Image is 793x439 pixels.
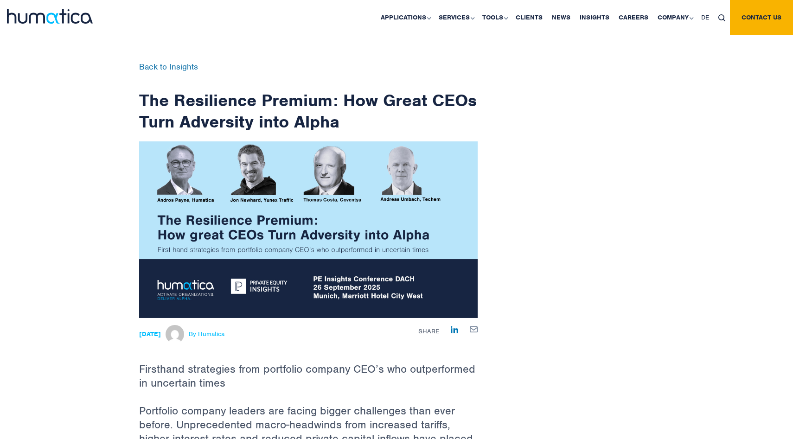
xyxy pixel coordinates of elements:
[451,325,458,333] a: Share on LinkedIn
[470,326,478,332] img: mailby
[701,13,709,21] span: DE
[7,9,93,24] img: logo
[139,63,478,132] h1: The Resilience Premium: How Great CEOs Turn Adversity into Alpha
[139,62,198,72] a: Back to Insights
[166,325,184,344] img: Michael Hillington
[451,326,458,333] img: Share on LinkedIn
[139,141,478,318] img: ndetails
[470,325,478,332] a: Share by E-Mail
[189,331,224,338] span: By Humatica
[418,327,439,335] span: Share
[139,330,161,338] strong: [DATE]
[718,14,725,21] img: search_icon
